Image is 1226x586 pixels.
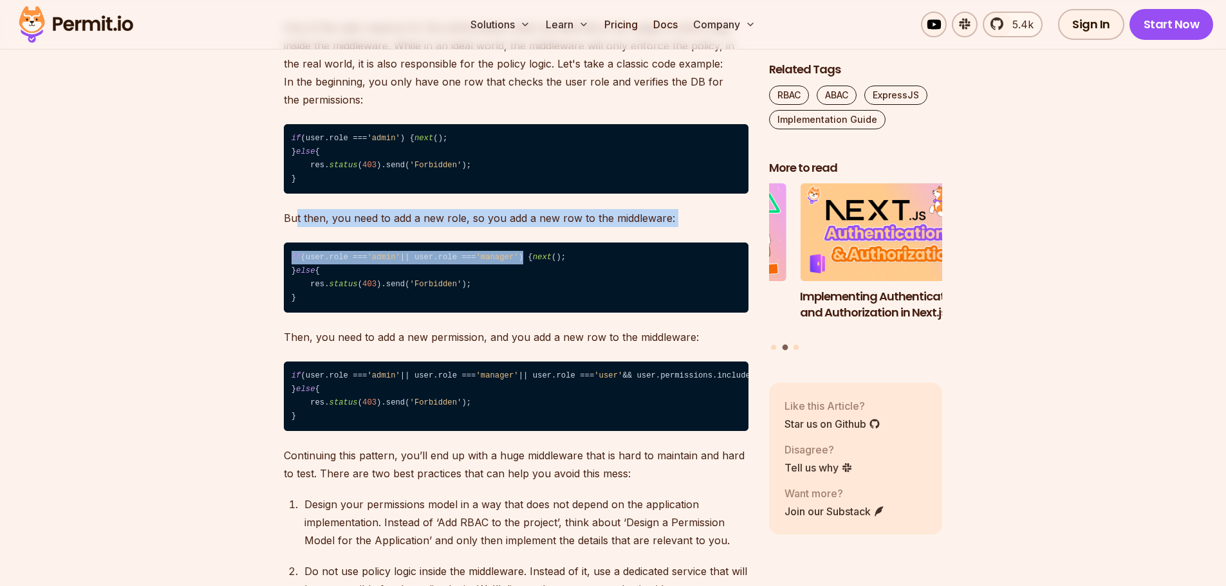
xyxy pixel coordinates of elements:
a: 5.4k [983,12,1043,37]
span: next [533,253,552,262]
span: 'admin' [367,134,400,143]
li: 1 of 3 [613,184,786,337]
span: status [330,161,358,170]
p: Like this Article? [785,398,880,414]
p: Continuing this pattern, you’ll end up with a huge middleware that is hard to maintain and hard t... [284,446,748,482]
a: Star us on Github [785,416,880,432]
span: 'manager' [476,253,518,262]
button: Company [688,12,761,37]
span: else [296,385,315,394]
p: One of the main reasons for the authorization mess we describe is the usage of policy logic insid... [284,19,748,109]
span: 5.4k [1005,17,1034,32]
img: Permit logo [13,3,139,46]
span: status [330,398,358,407]
span: 'manager' [476,371,518,380]
span: 403 [362,280,376,289]
span: 'user' [594,371,622,380]
p: Want more? [785,486,885,501]
span: 'admin' [367,371,400,380]
a: ABAC [817,86,857,105]
code: (user.role === || user.role === || user.role === && user.permissions.includes( )) { (); } { res. ... [284,362,748,432]
a: Tell us why [785,460,853,475]
span: 403 [362,398,376,407]
p: Design your permissions model in a way that does not depend on the application implementation. In... [304,495,748,549]
img: Implementing Authentication and Authorization in Next.js [800,184,974,282]
span: 403 [362,161,376,170]
a: Implementation Guide [769,110,886,129]
h2: Related Tags [769,62,943,78]
span: next [414,134,433,143]
a: RBAC [769,86,809,105]
p: Then, you need to add a new permission, and you add a new row to the middleware: [284,328,748,346]
button: Go to slide 3 [794,345,799,350]
span: 'Forbidden' [410,280,462,289]
li: 2 of 3 [800,184,974,337]
code: (user.role === ) { (); } { res. ( ).send( ); } [284,124,748,194]
span: if [292,134,301,143]
span: 'admin' [367,253,400,262]
span: if [292,371,301,380]
a: Pricing [599,12,643,37]
a: Join our Substack [785,504,885,519]
a: Implementing Authentication and Authorization in Next.jsImplementing Authentication and Authoriza... [800,184,974,337]
code: (user.role === || user.role === ) { (); } { res. ( ).send( ); } [284,243,748,313]
p: Disagree? [785,442,853,457]
button: Learn [541,12,594,37]
span: 'Forbidden' [410,161,462,170]
span: else [296,147,315,156]
a: Start Now [1129,9,1214,40]
a: ExpressJS [864,86,927,105]
a: Sign In [1058,9,1124,40]
span: status [330,280,358,289]
p: But then, you need to add a new role, so you add a new row to the middleware: [284,209,748,227]
h2: More to read [769,160,943,176]
button: Go to slide 2 [782,345,788,351]
h3: Implementing Authentication and Authorization in Next.js [800,289,974,321]
a: Docs [648,12,683,37]
button: Go to slide 1 [771,345,776,350]
div: Posts [769,184,943,353]
h3: Implementing Multi-Tenant RBAC in Nuxt.js [613,289,786,321]
button: Solutions [465,12,535,37]
span: else [296,266,315,275]
span: 'Forbidden' [410,398,462,407]
span: if [292,253,301,262]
